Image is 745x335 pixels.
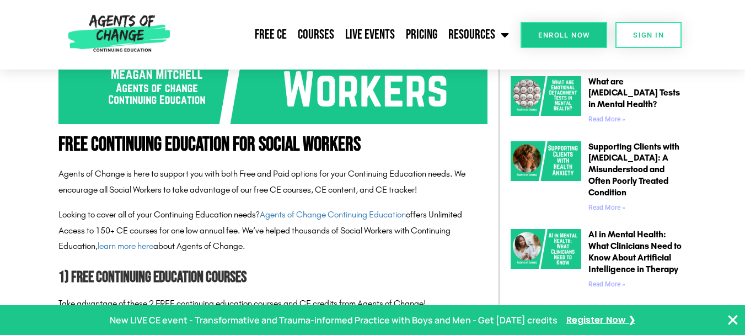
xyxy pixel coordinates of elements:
a: Read more about What are Emotional Detachment Tests in Mental Health? [588,115,625,123]
a: Read more about Supporting Clients with Health Anxiety: A Misunderstood and Often Poorly Treated ... [588,204,625,211]
img: Health Anxiety A Misunderstood and Often Poorly Treated Condition [511,141,581,181]
img: What are Emotional Detachment Tests in Mental Health [511,76,581,116]
span: Enroll Now [538,31,589,39]
a: Pricing [400,21,443,49]
a: Supporting Clients with [MEDICAL_DATA]: A Misunderstood and Often Poorly Treated Condition [588,141,679,198]
p: Looking to cover all of your Continuing Education needs? offers Unlimited Access to 150+ CE cours... [58,207,487,254]
a: Read more about AI in Mental Health: What Clinicians Need to Know About Artificial Intelligence i... [588,280,625,288]
p: Take advantage of these 2 FREE continuing education courses and CE credits from Agents of Change! [58,296,487,312]
a: Free CE [249,21,292,49]
a: AI in Mental Health What Clinicians Need to Know [511,229,581,292]
h1: Free Continuing Education for Social Workers [58,135,487,155]
a: Courses [292,21,340,49]
a: learn more here [98,241,153,251]
a: Live Events [340,21,400,49]
a: Agents of Change Continuing Education [260,209,406,220]
a: Health Anxiety A Misunderstood and Often Poorly Treated Condition [511,141,581,216]
a: Register Now ❯ [566,312,635,328]
p: New LIVE CE event - Transformative and Trauma-informed Practice with Boys and Men - Get [DATE] cr... [110,312,558,328]
a: What are [MEDICAL_DATA] Tests in Mental Health? [588,76,680,110]
img: AI in Mental Health What Clinicians Need to Know [511,229,581,269]
span: SIGN IN [633,31,664,39]
a: Resources [443,21,514,49]
nav: Menu [175,21,515,49]
a: SIGN IN [615,22,682,48]
h2: 1) FREE Continuing Education Courses [58,265,487,290]
a: Enroll Now [521,22,607,48]
a: What are Emotional Detachment Tests in Mental Health [511,76,581,127]
p: Agents of Change is here to support you with both Free and Paid options for your Continuing Educa... [58,166,487,198]
button: Close Banner [726,313,739,327]
a: AI in Mental Health: What Clinicians Need to Know About Artificial Intelligence in Therapy [588,229,682,274]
